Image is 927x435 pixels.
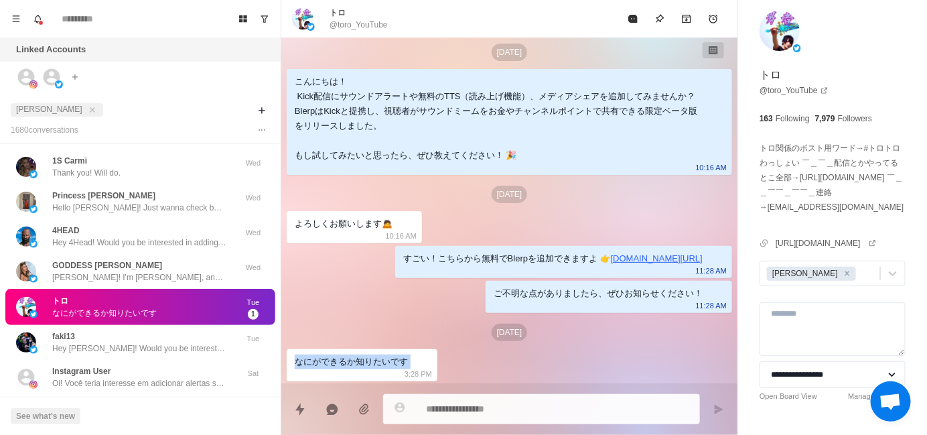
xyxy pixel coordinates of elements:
p: Wed [236,262,270,273]
img: picture [16,332,36,353]
p: Sat [236,368,270,379]
a: [DOMAIN_NAME][URL] [611,253,703,263]
p: Linked Accounts [16,43,86,56]
p: GODDESS [PERSON_NAME] [52,259,162,271]
img: picture [16,261,36,282]
div: [PERSON_NAME] [768,267,840,281]
a: @toro_YouTube [760,84,829,97]
p: 7,979 [815,113,835,125]
img: picture [29,346,38,354]
button: Board View [232,8,254,29]
p: Thank you! Will do. [52,167,121,179]
img: picture [29,310,38,318]
button: Show unread conversations [254,8,275,29]
button: Add filters [254,103,270,119]
p: Wed [236,192,270,204]
img: picture [29,205,38,213]
p: なにができるか知りたいです [52,307,157,319]
p: Instagram User [52,365,111,377]
p: トロ [330,7,346,19]
button: Notifications [27,8,48,29]
img: picture [760,11,800,51]
img: picture [16,192,36,212]
p: [DATE] [492,44,528,61]
img: picture [55,80,63,88]
button: Quick replies [287,396,313,423]
p: 4HEAD [52,225,80,237]
button: close [86,103,99,117]
div: なにができるか知りたいです [295,355,408,369]
p: トロ関係のポスト用ワード→#トロトロわっしょい ￣＿￣＿配信とかやってるとこ全部→[URL][DOMAIN_NAME] ￣＿＿￣￣＿￣￣＿連絡→[EMAIL_ADDRESS][DOMAIN_NAME] [760,141,906,214]
p: 10:16 AM [386,229,417,243]
p: Tue [236,297,270,308]
button: Add account [67,69,83,85]
p: [DATE] [492,186,528,203]
div: Remove Jayson [840,267,855,281]
p: Hey [PERSON_NAME]! Would you be interested in adding sound alerts, free TTS or Media Sharing to y... [52,343,226,355]
img: picture [29,240,38,248]
img: picture [292,8,313,29]
p: Tue [236,333,270,345]
div: ご不明な点がありましたら、ぜひお知らせください！ [494,286,703,301]
img: picture [29,170,38,178]
a: Manage Statuses [848,391,906,402]
button: Add media [351,396,378,423]
p: faki13 [52,330,75,343]
p: Princess [PERSON_NAME] [52,190,155,202]
p: 3:28 PM [405,367,432,381]
p: 11:28 AM [696,298,727,313]
img: picture [16,227,36,247]
p: Wed [236,158,270,169]
p: 1S Carmi [52,155,87,167]
div: よろしくお願いします🙇 [295,216,393,231]
div: すごい！こちらから無料でBlerpを追加できますよ 👉 [403,251,703,266]
p: トロ [760,67,781,83]
p: Hello [PERSON_NAME]! Just wanna check back on you and see if you were able to add our Universal E... [52,202,226,214]
span: [PERSON_NAME] [16,105,82,114]
img: picture [29,275,38,283]
button: Mark as read [620,5,646,32]
p: トロ [52,295,68,307]
p: Hey 4Head! Would you be interested in adding sound alerts, free TTS or Media Sharing to your Kick... [52,237,226,249]
p: 11:28 AM [696,263,727,278]
button: Menu [5,8,27,29]
p: 10:16 AM [696,160,727,175]
p: Wed [236,227,270,239]
p: [DATE] [492,324,528,341]
p: Following [776,113,810,125]
a: [URL][DOMAIN_NAME] [776,237,877,249]
img: picture [793,44,801,52]
a: Open Board View [760,391,817,402]
img: picture [29,80,38,88]
button: Pin [646,5,673,32]
p: @toro_YouTube [330,19,388,31]
img: picture [29,381,38,389]
p: Followers [838,113,872,125]
img: picture [16,157,36,177]
p: Oi! Você teria interesse em adicionar alertas sonoros, TTS com IA grátis ou compartilhamento de m... [52,377,226,389]
button: Add reminder [700,5,727,32]
a: Open chat [871,381,911,422]
button: Send message [705,396,732,423]
button: Options [254,122,270,138]
p: 163 [760,113,773,125]
img: picture [307,23,315,31]
p: [PERSON_NAME]! I'm [PERSON_NAME], and I'll be your main contact for the extension. I just wanted ... [52,271,226,284]
button: See what's new [11,408,80,424]
div: こんにちは！ Kick配信にサウンドアラートや無料のTTS（読み上げ機能）、メディアシェアを追加してみませんか？ BlerpはKickと提携し、視聴者がサウンドミームをお金やチャンネルポイントで... [295,74,703,163]
button: Reply with AI [319,396,346,423]
span: 1 [248,309,259,320]
img: picture [16,297,36,317]
p: 1680 conversation s [11,124,78,136]
button: Archive [673,5,700,32]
